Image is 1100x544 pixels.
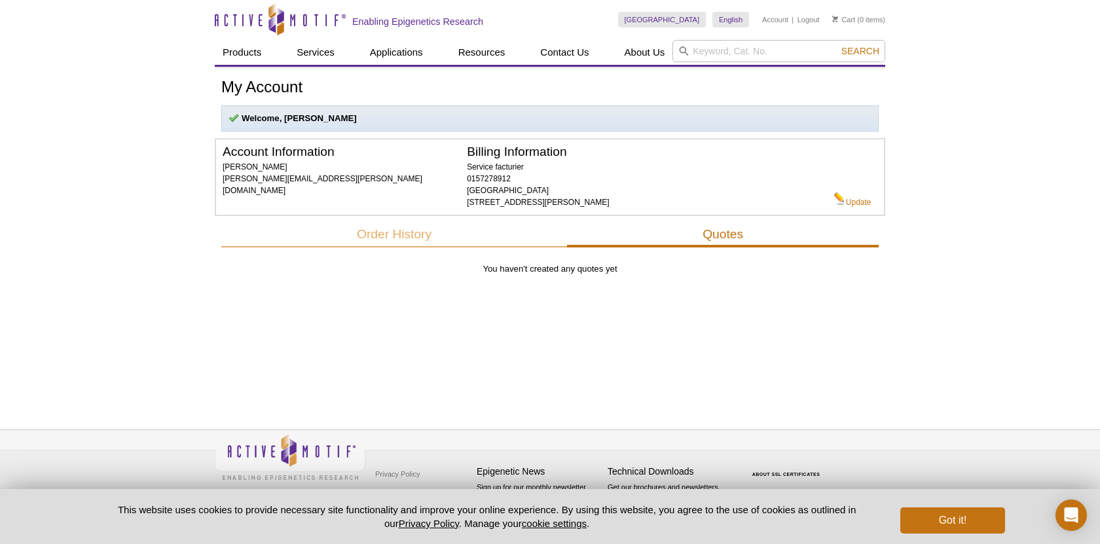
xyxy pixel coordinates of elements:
[618,12,706,27] a: [GEOGRAPHIC_DATA]
[372,484,441,503] a: Terms & Conditions
[532,40,596,65] a: Contact Us
[834,192,846,205] img: Edit
[712,12,749,27] a: English
[1055,499,1087,531] div: Open Intercom Messenger
[617,40,673,65] a: About Us
[832,15,855,24] a: Cart
[95,503,879,530] p: This website uses cookies to provide necessary site functionality and improve your online experie...
[221,263,879,275] p: You haven't created any quotes yet
[450,40,513,65] a: Resources
[467,162,609,207] span: Service facturier 0157278912 [GEOGRAPHIC_DATA] [STREET_ADDRESS][PERSON_NAME]
[834,192,871,208] a: Update
[608,466,732,477] h4: Technical Downloads
[215,430,365,483] img: Active Motif,
[900,507,1005,534] button: Got it!
[832,16,838,22] img: Your Cart
[223,146,467,158] h2: Account Information
[522,518,587,529] button: cookie settings
[352,16,483,27] h2: Enabling Epigenetics Research
[477,466,601,477] h4: Epigenetic News
[399,518,459,529] a: Privacy Policy
[229,113,871,124] p: Welcome, [PERSON_NAME]
[841,46,879,56] span: Search
[223,162,422,195] span: [PERSON_NAME] [PERSON_NAME][EMAIL_ADDRESS][PERSON_NAME][DOMAIN_NAME]
[608,482,732,515] p: Get our brochures and newsletters, or request them by mail.
[221,223,567,247] button: Order History
[467,146,834,158] h2: Billing Information
[837,45,883,57] button: Search
[567,223,879,247] button: Quotes
[739,453,837,482] table: Click to Verify - This site chose Symantec SSL for secure e-commerce and confidential communicati...
[215,40,269,65] a: Products
[372,464,423,484] a: Privacy Policy
[477,482,601,526] p: Sign up for our monthly newsletter highlighting recent publications in the field of epigenetics.
[289,40,342,65] a: Services
[797,15,820,24] a: Logout
[672,40,885,62] input: Keyword, Cat. No.
[832,12,885,27] li: (0 items)
[221,79,879,98] h1: My Account
[752,472,820,477] a: ABOUT SSL CERTIFICATES
[792,12,794,27] li: |
[762,15,788,24] a: Account
[362,40,431,65] a: Applications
